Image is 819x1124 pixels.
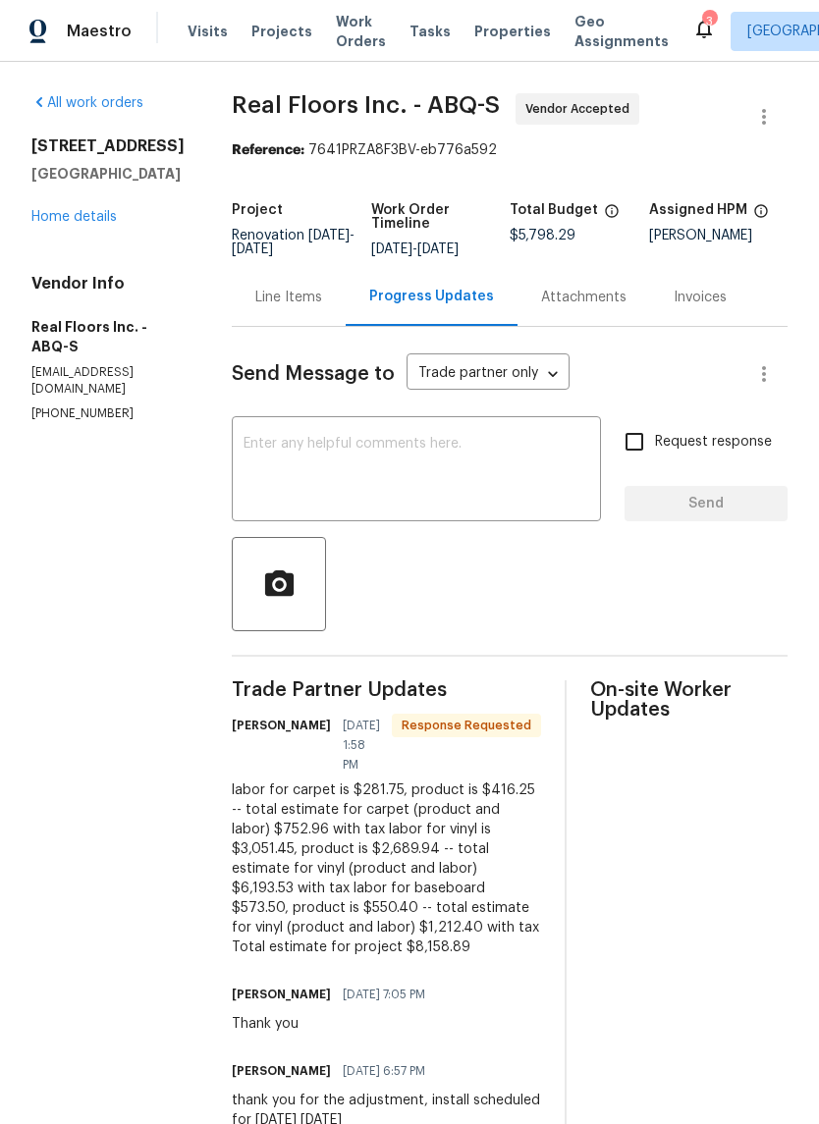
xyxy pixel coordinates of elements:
[232,229,355,256] span: Renovation
[409,25,451,38] span: Tasks
[232,780,541,957] div: labor for carpet is $281.75, product is $416.25 -- total estimate for carpet (product and labor) ...
[753,203,769,229] span: The hpm assigned to this work order.
[31,405,185,422] p: [PHONE_NUMBER]
[510,229,575,242] span: $5,798.29
[655,432,772,453] span: Request response
[371,203,511,231] h5: Work Order Timeline
[31,274,185,294] h4: Vendor Info
[336,12,386,51] span: Work Orders
[232,985,331,1004] h6: [PERSON_NAME]
[232,1014,437,1034] div: Thank you
[232,1061,331,1081] h6: [PERSON_NAME]
[188,22,228,41] span: Visits
[343,716,380,775] span: [DATE] 1:58 PM
[343,1061,425,1081] span: [DATE] 6:57 PM
[31,164,185,184] h5: [GEOGRAPHIC_DATA]
[474,22,551,41] span: Properties
[31,210,117,224] a: Home details
[407,358,570,391] div: Trade partner only
[371,242,459,256] span: -
[67,22,132,41] span: Maestro
[343,985,425,1004] span: [DATE] 7:05 PM
[574,12,669,51] span: Geo Assignments
[31,96,143,110] a: All work orders
[369,287,494,306] div: Progress Updates
[525,99,637,119] span: Vendor Accepted
[308,229,350,242] span: [DATE]
[232,242,273,256] span: [DATE]
[232,680,541,700] span: Trade Partner Updates
[604,203,620,229] span: The total cost of line items that have been proposed by Opendoor. This sum includes line items th...
[232,143,304,157] b: Reference:
[417,242,459,256] span: [DATE]
[590,680,788,720] span: On-site Worker Updates
[371,242,412,256] span: [DATE]
[31,364,185,398] p: [EMAIL_ADDRESS][DOMAIN_NAME]
[251,22,312,41] span: Projects
[702,12,716,31] div: 3
[232,93,500,117] span: Real Floors Inc. - ABQ-S
[31,317,185,356] h5: Real Floors Inc. - ABQ-S
[232,364,395,384] span: Send Message to
[649,229,789,242] div: [PERSON_NAME]
[31,136,185,156] h2: [STREET_ADDRESS]
[649,203,747,217] h5: Assigned HPM
[232,140,788,160] div: 7641PRZA8F3BV-eb776a592
[510,203,598,217] h5: Total Budget
[232,203,283,217] h5: Project
[232,716,331,735] h6: [PERSON_NAME]
[232,229,355,256] span: -
[394,716,539,735] span: Response Requested
[541,288,627,307] div: Attachments
[255,288,322,307] div: Line Items
[674,288,727,307] div: Invoices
